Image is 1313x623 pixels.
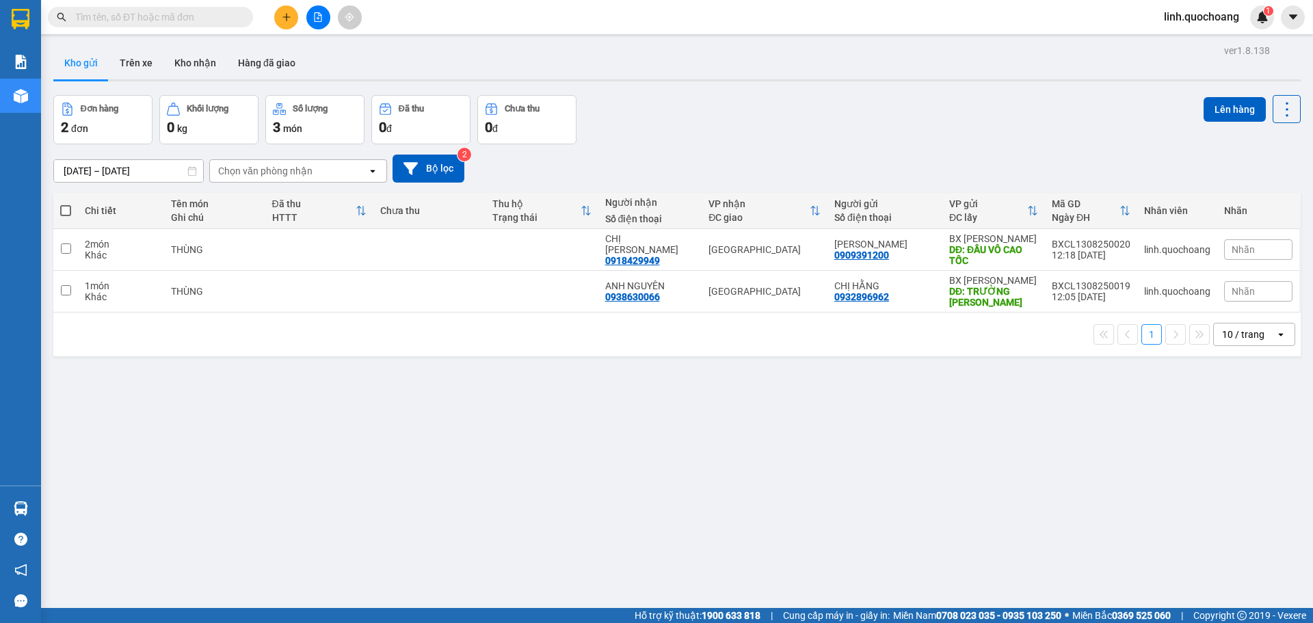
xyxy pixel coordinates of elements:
div: 0909391200 [834,250,889,261]
div: Nhân viên [1144,205,1210,216]
div: 2 món [85,239,157,250]
div: 0932896962 [834,291,889,302]
div: BX [PERSON_NAME] [949,275,1038,286]
button: Kho nhận [163,47,227,79]
div: Đơn hàng [81,104,118,114]
div: DĐ: ĐẦU VÔ CAO TỐC [949,244,1038,266]
strong: 1900 633 818 [702,610,760,621]
div: Khác [85,250,157,261]
span: 2 [61,119,68,135]
th: Toggle SortBy [265,193,374,229]
svg: open [367,165,378,176]
span: 0 [167,119,174,135]
div: Nhãn [1224,205,1292,216]
button: file-add [306,5,330,29]
img: icon-new-feature [1256,11,1269,23]
div: Chọn văn phòng nhận [218,164,313,178]
span: Hỗ trợ kỹ thuật: [635,608,760,623]
button: plus [274,5,298,29]
div: ANH CƯỜNG [834,239,936,250]
img: solution-icon [14,55,28,69]
span: | [1181,608,1183,623]
button: Trên xe [109,47,163,79]
span: Cung cấp máy in - giấy in: [783,608,890,623]
img: warehouse-icon [14,501,28,516]
div: Chưa thu [505,104,540,114]
button: caret-down [1281,5,1305,29]
button: Khối lượng0kg [159,95,258,144]
div: BXCL1308250020 [1052,239,1130,250]
button: Bộ lọc [393,155,464,183]
span: đ [492,123,498,134]
span: message [14,594,27,607]
button: Chưa thu0đ [477,95,576,144]
div: THÙNG [171,244,258,255]
div: Số điện thoại [834,212,936,223]
span: 3 [273,119,280,135]
span: notification [14,564,27,576]
button: Số lượng3món [265,95,364,144]
div: Người gửi [834,198,936,209]
div: CHỊ XUÂN [605,233,695,255]
span: caret-down [1287,11,1299,23]
div: Người nhận [605,197,695,208]
span: plus [282,12,291,22]
div: 12:18 [DATE] [1052,250,1130,261]
th: Toggle SortBy [942,193,1045,229]
div: Đã thu [399,104,424,114]
span: aim [345,12,354,22]
div: Tên món [171,198,258,209]
button: Đơn hàng2đơn [53,95,152,144]
span: copyright [1237,611,1247,620]
div: 10 / trang [1222,328,1264,341]
div: Chưa thu [380,205,479,216]
span: | [771,608,773,623]
div: VP nhận [708,198,810,209]
div: [GEOGRAPHIC_DATA] [708,286,821,297]
span: đơn [71,123,88,134]
span: 0 [379,119,386,135]
div: BXCL1308250019 [1052,280,1130,291]
div: Mã GD [1052,198,1119,209]
span: question-circle [14,533,27,546]
input: Tìm tên, số ĐT hoặc mã đơn [75,10,237,25]
button: 1 [1141,324,1162,345]
div: VP gửi [949,198,1027,209]
div: ANH NGUYÊN [605,280,695,291]
th: Toggle SortBy [702,193,827,229]
div: Khác [85,291,157,302]
div: [GEOGRAPHIC_DATA] [708,244,821,255]
div: 0918429949 [605,255,660,266]
span: 1 [1266,6,1271,16]
span: kg [177,123,187,134]
div: ĐC giao [708,212,810,223]
span: Miền Bắc [1072,608,1171,623]
div: 12:05 [DATE] [1052,291,1130,302]
div: Đã thu [272,198,356,209]
div: Ghi chú [171,212,258,223]
div: linh.quochoang [1144,244,1210,255]
div: CHỊ HẰNG [834,280,936,291]
div: Thu hộ [492,198,580,209]
span: Nhãn [1232,244,1255,255]
strong: 0708 023 035 - 0935 103 250 [936,610,1061,621]
div: ĐC lấy [949,212,1027,223]
div: ver 1.8.138 [1224,43,1270,58]
th: Toggle SortBy [486,193,598,229]
span: search [57,12,66,22]
div: BX [PERSON_NAME] [949,233,1038,244]
sup: 2 [457,148,471,161]
button: Đã thu0đ [371,95,470,144]
div: linh.quochoang [1144,286,1210,297]
div: Chi tiết [85,205,157,216]
span: Miền Nam [893,608,1061,623]
img: warehouse-icon [14,89,28,103]
div: Số điện thoại [605,213,695,224]
button: Lên hàng [1204,97,1266,122]
input: Select a date range. [54,160,203,182]
div: HTTT [272,212,356,223]
svg: open [1275,329,1286,340]
sup: 1 [1264,6,1273,16]
span: ⚪️ [1065,613,1069,618]
div: THÙNG [171,286,258,297]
